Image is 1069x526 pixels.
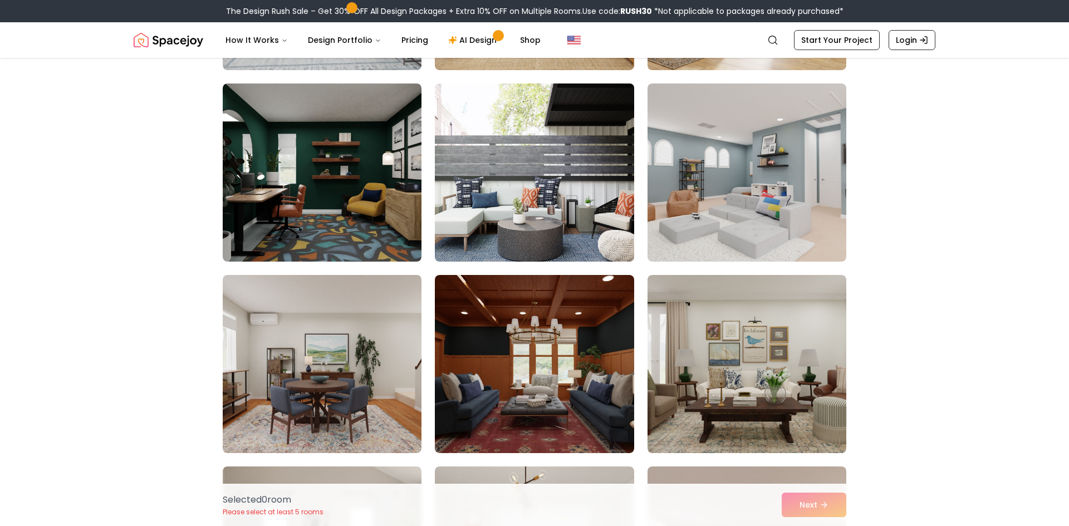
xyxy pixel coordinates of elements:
[226,6,844,17] div: The Design Rush Sale – Get 30% OFF All Design Packages + Extra 10% OFF on Multiple Rooms.
[430,79,639,266] img: Room room-38
[648,275,846,453] img: Room room-42
[652,6,844,17] span: *Not applicable to packages already purchased*
[393,29,437,51] a: Pricing
[435,275,634,453] img: Room room-41
[134,22,935,58] nav: Global
[567,33,581,47] img: United States
[217,29,550,51] nav: Main
[223,493,323,507] p: Selected 0 room
[134,29,203,51] img: Spacejoy Logo
[794,30,880,50] a: Start Your Project
[889,30,935,50] a: Login
[223,83,421,262] img: Room room-37
[299,29,390,51] button: Design Portfolio
[439,29,509,51] a: AI Design
[223,508,323,517] p: Please select at least 5 rooms
[217,29,297,51] button: How It Works
[648,83,846,262] img: Room room-39
[620,6,652,17] b: RUSH30
[582,6,652,17] span: Use code:
[511,29,550,51] a: Shop
[223,275,421,453] img: Room room-40
[134,29,203,51] a: Spacejoy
